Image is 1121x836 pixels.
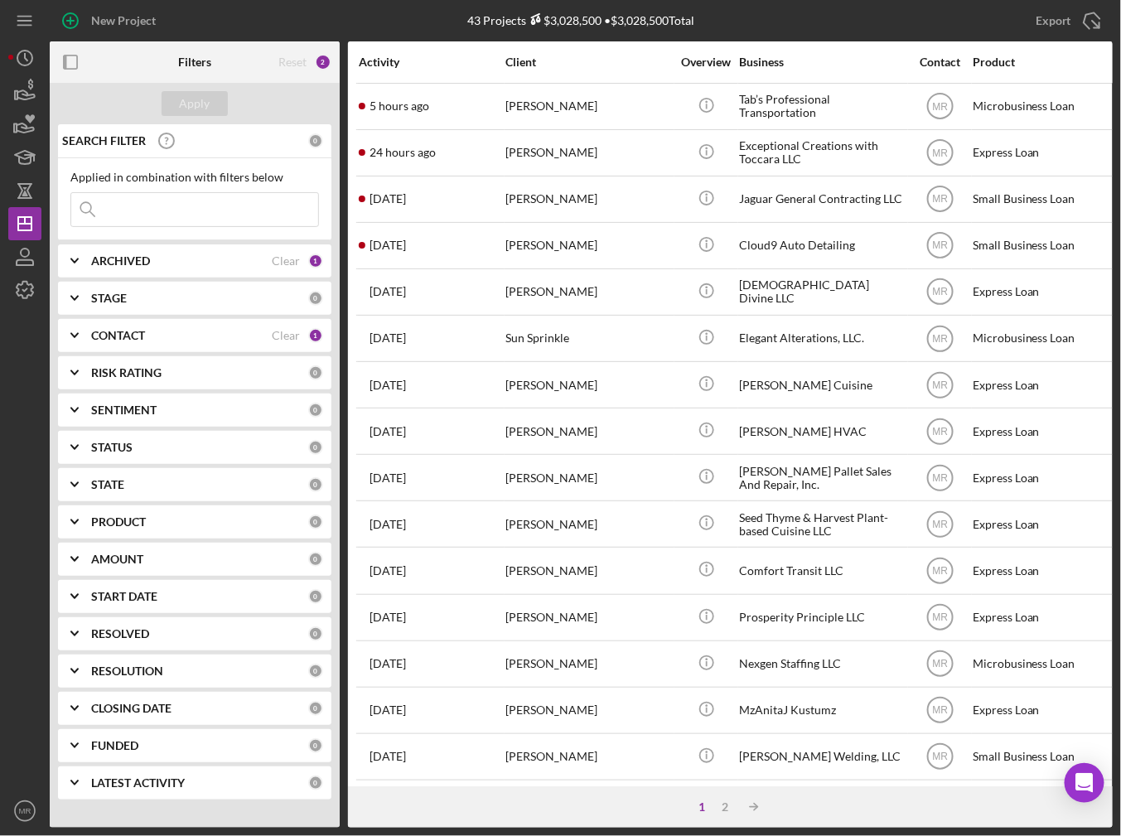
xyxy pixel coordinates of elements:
text: MR [932,612,948,624]
div: [PERSON_NAME] [505,548,671,592]
div: Seed Thyme & Harvest Plant-based Cuisine LLC [739,502,905,546]
div: Clear [272,254,300,268]
button: Export [1019,4,1113,37]
div: Client [505,56,671,69]
div: [DEMOGRAPHIC_DATA] Divine LLC [739,270,905,314]
text: MR [932,426,948,437]
div: Tab’s Professional Transportation [739,85,905,128]
div: [PERSON_NAME] [505,781,671,825]
div: 0 [308,664,323,679]
b: SENTIMENT [91,404,157,417]
div: Prosperity Principle LLC [739,596,905,640]
text: MR [932,147,948,159]
div: 43 Projects • $3,028,500 Total [468,13,695,27]
div: Exceptional Creations with Toccara LLC [739,131,905,175]
time: 2025-09-06 19:19 [370,192,406,205]
b: CONTACT [91,329,145,342]
div: $3,028,500 [527,13,602,27]
div: 0 [308,440,323,455]
text: MR [932,472,948,484]
button: Apply [162,91,228,116]
div: MzAnitaJ Kustumz [739,689,905,732]
time: 2025-08-26 15:20 [370,750,406,763]
b: STATE [91,478,124,491]
time: 2025-09-04 18:58 [370,379,406,392]
text: MR [932,287,948,298]
div: 0 [308,701,323,716]
div: Applied in combination with filters below [70,171,319,184]
b: RESOLVED [91,627,149,640]
text: MR [932,659,948,670]
div: 0 [308,589,323,604]
time: 2025-09-08 11:18 [370,99,429,113]
div: Export [1036,4,1071,37]
time: 2025-09-05 12:59 [370,285,406,298]
time: 2025-09-05 12:26 [370,331,406,345]
div: 0 [308,738,323,753]
b: RISK RATING [91,366,162,379]
b: AMOUNT [91,553,143,566]
text: MR [932,566,948,577]
time: 2025-09-05 15:22 [370,239,406,252]
div: 0 [308,477,323,492]
time: 2025-08-28 17:59 [370,657,406,670]
time: 2025-09-03 18:20 [370,425,406,438]
time: 2025-09-02 12:04 [370,564,406,577]
text: MR [932,194,948,205]
div: [PERSON_NAME] [505,596,671,640]
div: 0 [308,626,323,641]
time: 2025-09-03 17:03 [370,471,406,485]
text: MR [932,751,948,763]
div: [PERSON_NAME] [505,456,671,500]
text: MR [932,240,948,252]
div: Jaguar General Contracting LLC [739,177,905,221]
div: 0 [308,291,323,306]
div: New Project [91,4,156,37]
b: STAGE [91,292,127,305]
b: ARCHIVED [91,254,150,268]
div: [PERSON_NAME] [505,270,671,314]
b: RESOLUTION [91,664,163,678]
text: MR [19,807,31,816]
text: MR [932,333,948,345]
div: [PERSON_NAME] Cuisine [739,363,905,407]
div: Business [739,56,905,69]
div: Activity [359,56,504,69]
button: New Project [50,4,172,37]
b: PRODUCT [91,515,146,529]
div: [PERSON_NAME] [505,224,671,268]
div: Contact [909,56,971,69]
time: 2025-08-27 01:09 [370,703,406,717]
div: [PERSON_NAME] [505,689,671,732]
div: [PERSON_NAME] [505,85,671,128]
b: SEARCH FILTER [62,134,146,147]
time: 2025-09-07 16:52 [370,146,436,159]
button: MR [8,795,41,828]
text: MR [932,705,948,717]
div: Overview [675,56,737,69]
div: [PERSON_NAME] [505,735,671,779]
div: 0 [308,403,323,418]
div: 1 [691,800,714,814]
b: Filters [178,56,211,69]
text: MR [932,379,948,391]
div: [PERSON_NAME] [505,642,671,686]
div: 1 [308,328,323,343]
div: Open Intercom Messenger [1065,763,1104,803]
div: Nexgen Staffing LLC [739,642,905,686]
text: MR [932,519,948,530]
div: Apply [180,91,210,116]
b: CLOSING DATE [91,702,172,715]
div: Comfort Transit LLC [739,548,905,592]
div: 0 [308,133,323,148]
div: [PERSON_NAME] Welding, LLC [739,735,905,779]
div: [PERSON_NAME] [505,177,671,221]
div: 0 [308,552,323,567]
b: START DATE [91,590,157,603]
div: [PERSON_NAME] HVAC [739,409,905,453]
div: 1 [308,254,323,268]
div: 0 [308,365,323,380]
div: [PERSON_NAME] [505,409,671,453]
div: [PERSON_NAME] [505,363,671,407]
div: [PERSON_NAME] [505,502,671,546]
